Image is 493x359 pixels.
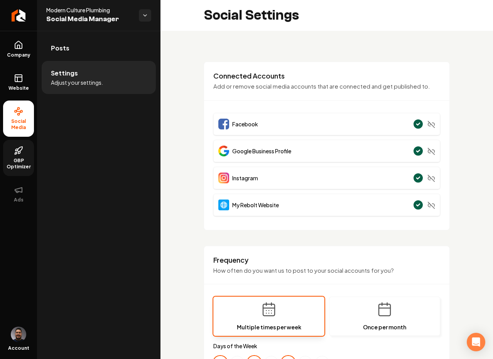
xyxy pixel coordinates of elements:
span: Social Media [3,118,34,131]
span: My Rebolt Website [232,201,279,209]
span: Social Media Manager [46,14,133,25]
img: Facebook [218,119,229,129]
p: How often do you want us to post to your social accounts for you? [213,266,440,275]
span: Google Business Profile [232,147,291,155]
img: Daniel Humberto Ortega Celis [11,327,26,342]
button: Open user button [11,327,26,342]
button: Once per month [329,297,440,336]
img: Website [218,200,229,210]
a: GBP Optimizer [3,140,34,176]
img: Rebolt Logo [12,9,26,22]
a: Website [3,67,34,97]
div: Open Intercom Messenger [467,333,485,351]
span: Settings [51,69,78,78]
h3: Frequency [213,255,440,265]
span: Posts [51,44,69,53]
h2: Social Settings [204,8,299,23]
p: Add or remove social media accounts that are connected and get published to. [213,82,440,91]
a: Company [3,34,34,64]
img: Google [218,146,229,156]
span: Adjust your settings. [51,79,103,86]
label: Days of the Week [213,342,440,350]
button: Multiple times per week [213,297,324,336]
span: Company [4,52,34,58]
span: Ads [11,197,27,203]
img: Instagram [218,173,229,183]
span: Facebook [232,120,258,128]
span: GBP Optimizer [3,158,34,170]
span: Website [5,85,32,91]
h3: Connected Accounts [213,71,440,81]
a: Posts [42,36,156,60]
span: Account [8,345,29,351]
span: Instagram [232,174,258,182]
button: Ads [3,179,34,209]
span: Modern Culture Plumbing [46,6,133,14]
